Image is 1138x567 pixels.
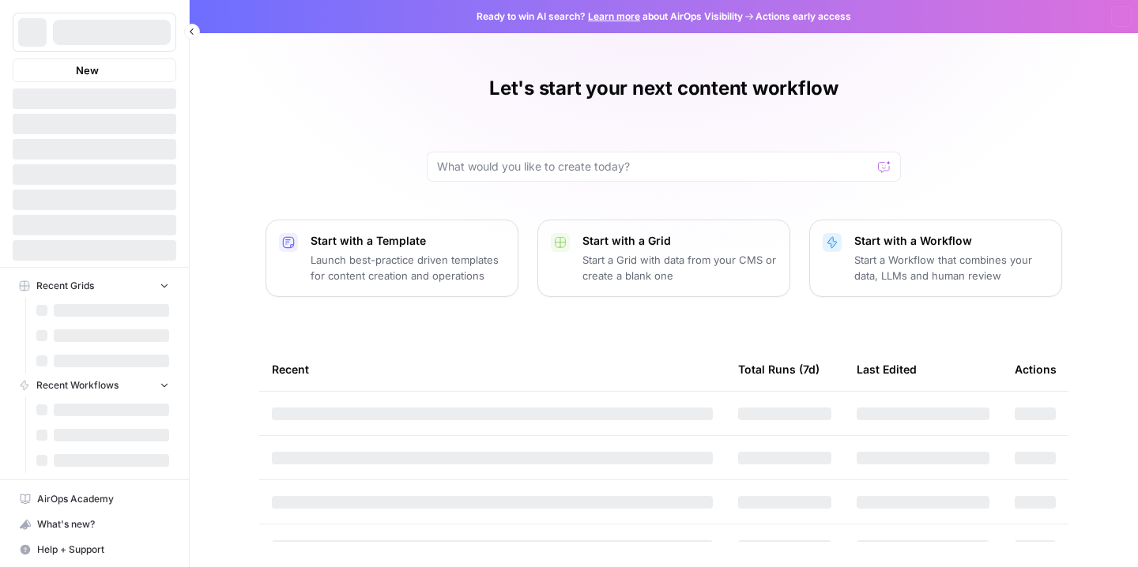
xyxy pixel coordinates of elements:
[437,159,872,175] input: What would you like to create today?
[266,220,518,297] button: Start with a TemplateLaunch best-practice driven templates for content creation and operations
[756,9,851,24] span: Actions early access
[854,233,1049,249] p: Start with a Workflow
[13,274,176,298] button: Recent Grids
[13,512,176,537] button: What's new?
[76,62,99,78] span: New
[311,233,505,249] p: Start with a Template
[477,9,743,24] span: Ready to win AI search? about AirOps Visibility
[13,486,176,512] a: AirOps Academy
[582,233,777,249] p: Start with a Grid
[854,252,1049,283] p: Start a Workflow that combines your data, LLMs and human review
[537,220,790,297] button: Start with a GridStart a Grid with data from your CMS or create a blank one
[489,76,838,101] h1: Let's start your next content workflow
[36,279,94,293] span: Recent Grids
[13,374,176,397] button: Recent Workflows
[1015,347,1057,391] div: Actions
[809,220,1062,297] button: Start with a WorkflowStart a Workflow that combines your data, LLMs and human review
[13,58,176,82] button: New
[588,10,640,22] a: Learn more
[13,513,175,536] div: What's new?
[36,378,119,392] span: Recent Workflows
[857,347,917,391] div: Last Edited
[311,252,505,283] p: Launch best-practice driven templates for content creation and operations
[582,252,777,283] p: Start a Grid with data from your CMS or create a blank one
[37,543,169,557] span: Help + Support
[738,347,820,391] div: Total Runs (7d)
[272,347,713,391] div: Recent
[37,492,169,506] span: AirOps Academy
[13,537,176,562] button: Help + Support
